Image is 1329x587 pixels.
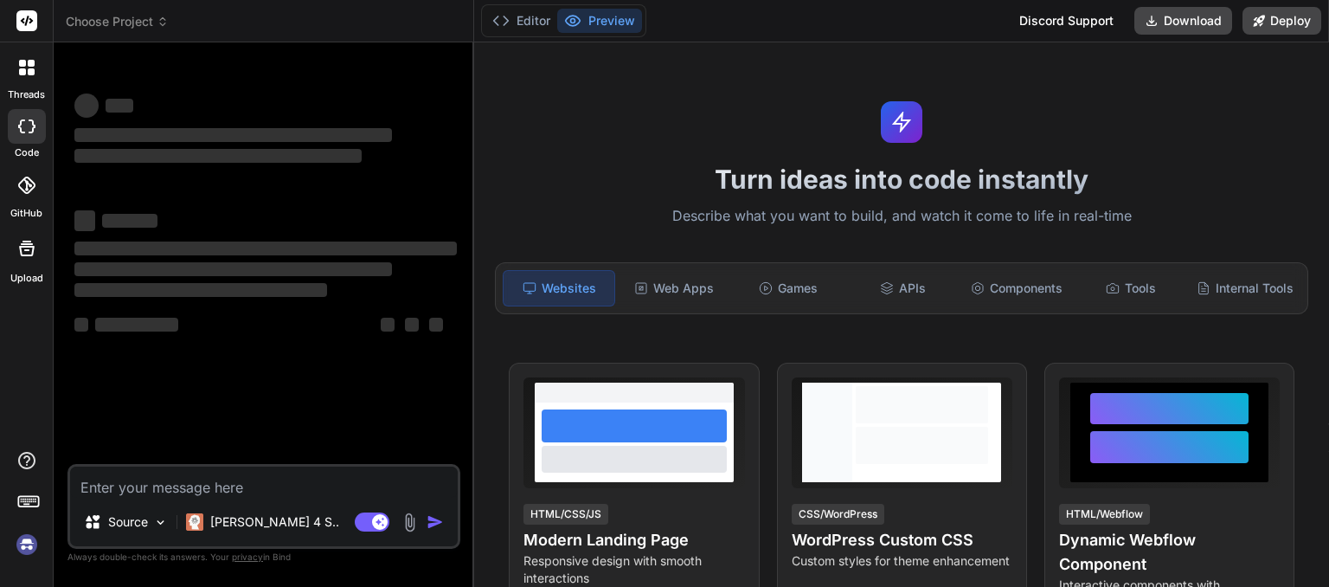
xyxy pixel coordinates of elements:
div: APIs [847,270,958,306]
h4: Modern Landing Page [523,528,744,552]
span: ‌ [74,283,327,297]
span: ‌ [74,262,392,276]
label: Upload [10,271,43,286]
div: Web Apps [619,270,729,306]
div: Tools [1075,270,1186,306]
span: ‌ [74,318,88,332]
button: Download [1134,7,1232,35]
h1: Turn ideas into code instantly [485,164,1319,195]
button: Deploy [1242,7,1321,35]
p: Describe what you want to build, and watch it come to life in real-time [485,205,1319,228]
p: Source [108,513,148,531]
p: [PERSON_NAME] 4 S.. [210,513,339,531]
span: Choose Project [66,13,169,30]
button: Editor [485,9,557,33]
img: Pick Models [153,515,168,530]
span: ‌ [106,99,133,113]
span: ‌ [429,318,443,332]
h4: Dynamic Webflow Component [1059,528,1280,577]
div: Internal Tools [1190,270,1300,306]
h4: WordPress Custom CSS [792,528,1012,552]
div: Games [733,270,844,306]
span: ‌ [74,94,99,118]
button: Preview [557,9,642,33]
img: signin [12,530,42,559]
img: Claude 4 Sonnet [186,513,203,531]
div: Discord Support [1009,7,1124,35]
span: ‌ [381,318,395,332]
div: HTML/CSS/JS [523,504,608,525]
p: Responsive design with smooth interactions [523,552,744,587]
div: Websites [503,270,615,306]
div: Components [961,270,1072,306]
span: ‌ [74,149,362,163]
span: ‌ [102,214,157,228]
span: privacy [232,552,263,562]
span: ‌ [95,318,178,332]
span: ‌ [74,128,392,142]
p: Custom styles for theme enhancement [792,552,1012,570]
div: CSS/WordPress [792,504,884,525]
span: ‌ [74,242,457,255]
label: GitHub [10,206,42,221]
p: Always double-check its answers. Your in Bind [67,549,460,565]
img: icon [427,513,444,531]
div: HTML/Webflow [1059,504,1150,525]
span: ‌ [74,210,95,231]
label: code [15,145,39,160]
span: ‌ [405,318,419,332]
img: attachment [400,513,420,532]
label: threads [8,87,45,102]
